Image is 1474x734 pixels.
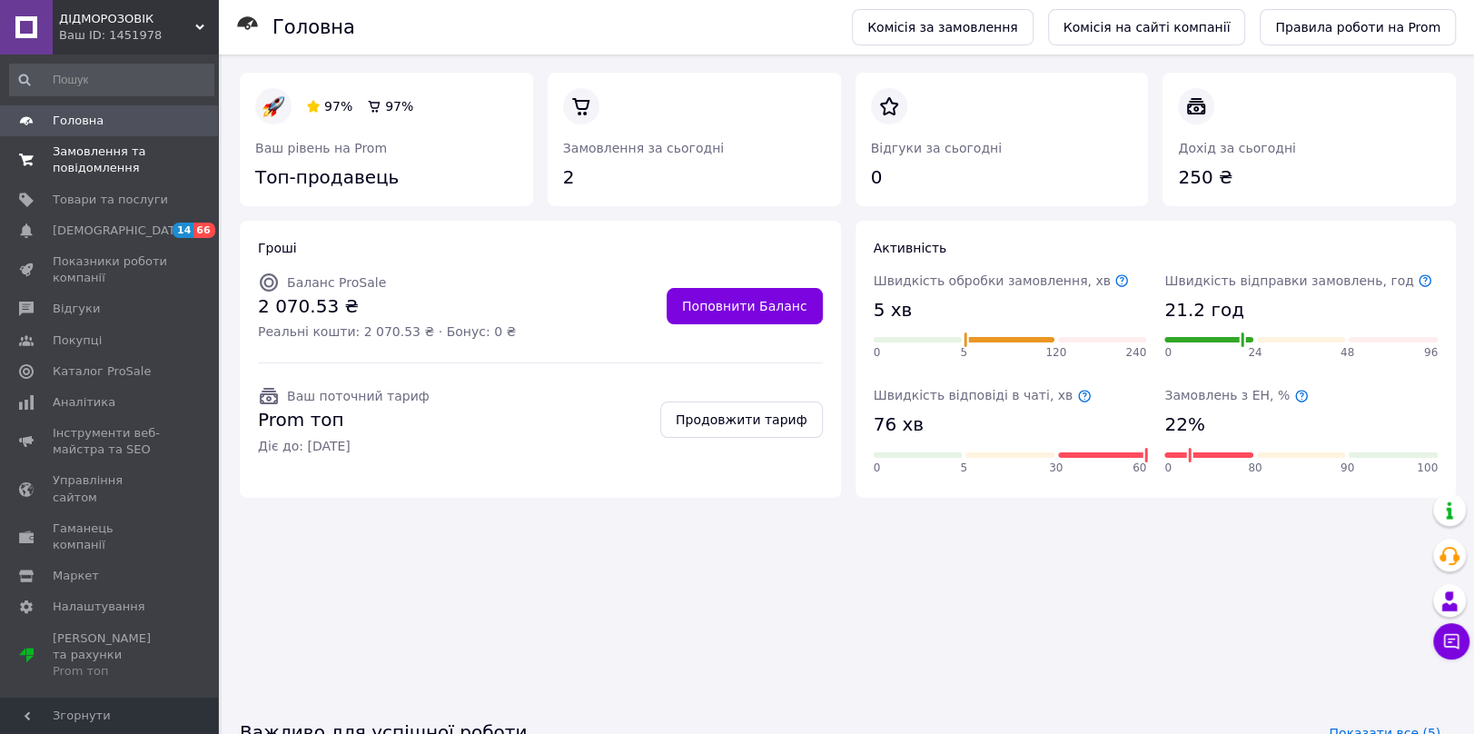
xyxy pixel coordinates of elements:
[53,253,168,286] span: Показники роботи компанії
[874,241,947,255] span: Активність
[874,388,1092,402] span: Швидкість відповіді в чаті, хв
[193,223,214,238] span: 66
[874,345,881,361] span: 0
[1048,9,1246,45] a: Комісія на сайті компанії
[53,144,168,176] span: Замовлення та повідомлення
[272,16,355,38] h1: Головна
[852,9,1034,45] a: Комісія за замовлення
[1424,345,1438,361] span: 96
[1340,345,1354,361] span: 48
[874,297,913,323] span: 5 хв
[59,27,218,44] div: Ваш ID: 1451978
[258,322,516,341] span: Реальні кошти: 2 070.53 ₴ · Бонус: 0 ₴
[53,332,102,349] span: Покупці
[1045,345,1066,361] span: 120
[53,363,151,380] span: Каталог ProSale
[874,461,881,476] span: 0
[53,663,168,679] div: Prom топ
[960,461,967,476] span: 5
[1164,412,1204,438] span: 22%
[1260,9,1456,45] a: Правила роботи на Prom
[385,99,413,114] span: 97%
[173,223,193,238] span: 14
[1125,345,1146,361] span: 240
[59,11,195,27] span: ДІДМОРОЗОВІК
[1433,623,1469,660] button: Чат з покупцем
[53,521,168,553] span: Гаманець компанії
[1248,461,1261,476] span: 80
[53,568,99,584] span: Маркет
[1049,461,1063,476] span: 30
[1164,297,1243,323] span: 21.2 год
[960,345,967,361] span: 5
[1417,461,1438,476] span: 100
[324,99,352,114] span: 97%
[874,273,1130,288] span: Швидкість обробки замовлення, хв
[258,407,430,433] span: Prom топ
[874,412,924,438] span: 76 хв
[53,425,168,458] span: Інструменти веб-майстра та SEO
[1164,388,1308,402] span: Замовлень з ЕН, %
[53,223,187,239] span: [DEMOGRAPHIC_DATA]
[1164,461,1172,476] span: 0
[258,437,430,455] span: Діє до: [DATE]
[53,630,168,680] span: [PERSON_NAME] та рахунки
[258,241,297,255] span: Гроші
[53,192,168,208] span: Товари та послуги
[53,113,104,129] span: Головна
[53,472,168,505] span: Управління сайтом
[287,389,430,403] span: Ваш поточний тариф
[1164,273,1432,288] span: Швидкість відправки замовлень, год
[1248,345,1261,361] span: 24
[660,402,823,438] a: Продовжити тариф
[53,394,115,411] span: Аналітика
[287,275,386,290] span: Баланс ProSale
[1133,461,1146,476] span: 60
[1340,461,1354,476] span: 90
[53,599,145,615] span: Налаштування
[667,288,823,324] a: Поповнити Баланс
[1164,345,1172,361] span: 0
[9,64,214,96] input: Пошук
[53,301,100,317] span: Відгуки
[258,293,516,320] span: 2 070.53 ₴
